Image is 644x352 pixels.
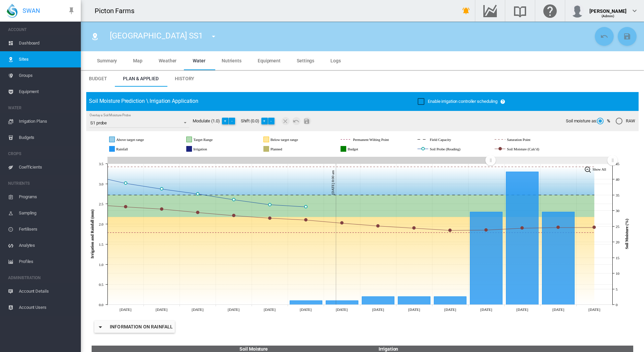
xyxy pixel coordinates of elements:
[597,118,610,124] md-radio-button: %
[19,283,75,299] span: Account Details
[566,118,597,124] span: Soil moisture as:
[97,58,117,63] span: Summary
[326,301,358,305] g: Rainfall Wed 24 Sep, 2025 0.1
[94,321,175,333] button: icon-menu-downInformation on Rainfall
[616,177,619,181] tspan: 40
[159,58,176,63] span: Weather
[512,7,528,15] md-icon: Search the knowledge base
[133,58,142,63] span: Map
[8,102,75,113] span: WATER
[99,202,104,206] tspan: 2.5
[8,178,75,189] span: NUTRIENTS
[616,162,619,166] tspan: 45
[67,7,75,15] md-icon: icon-pin
[99,283,104,287] tspan: 0.5
[124,205,127,208] circle: Soil Moisture (Calc'd) Thu 18 Sep, 2025 31.2
[99,182,104,186] tspan: 3.0
[616,118,635,124] md-radio-button: RAW
[428,99,497,104] span: Enable irrigation controller scheduling
[232,198,235,201] circle: Soil Probe (Reading) Sun 21 Sep, 2025 33.475
[303,117,311,125] button: Save Changes
[8,24,75,35] span: ACCOUNT
[90,209,95,259] tspan: Irrigation and Rainfall (mm)
[331,170,335,195] tspan: [DATE] 8:00 am
[96,323,104,331] md-icon: icon-menu-down
[19,237,75,254] span: Analytes
[99,242,104,246] tspan: 1.5
[490,157,612,164] rect: Zoom chart using cursor arrows
[268,217,271,219] circle: Soil Moisture (Calc'd) Mon 22 Sep, 2025 27.6
[192,307,203,312] tspan: [DATE]
[616,193,619,197] tspan: 35
[618,27,637,46] button: Save Changes
[196,193,199,195] circle: Soil Probe (Reading) Sat 20 Sep, 2025 35.325
[120,307,131,312] tspan: [DATE]
[95,6,140,16] div: Picton Farms
[506,172,539,305] g: Rainfall Mon 29 Sep, 2025 3.3
[222,118,229,124] button: +
[99,303,104,307] tspan: 0.0
[19,35,75,51] span: Dashboard
[521,227,523,229] circle: Soil Moisture (Calc'd) Mon 29 Sep, 2025 24.4
[110,31,203,40] span: [GEOGRAPHIC_DATA] SS1
[593,226,595,229] circle: Soil Moisture (Calc'd) Wed 01 Oct, 2025 24.6
[297,58,314,63] span: Settings
[470,212,503,305] g: Rainfall Sun 28 Sep, 2025 2.3
[418,98,497,105] md-checkbox: Enable irrigation controller scheduling
[99,222,104,226] tspan: 2.0
[542,7,558,15] md-icon: Click here for help
[377,225,379,227] circle: Soil Moisture (Calc'd) Thu 25 Sep, 2025 25.1
[19,189,75,205] span: Programs
[290,301,322,305] g: Rainfall Tue 23 Sep, 2025 0.1
[616,209,619,213] tspan: 30
[418,137,474,143] g: Field Capacity
[304,218,307,221] circle: Soil Moisture (Calc'd) Tue 23 Sep, 2025 27
[207,30,220,43] button: icon-menu-down
[23,6,40,15] span: SWAN
[19,299,75,316] span: Account Users
[418,146,486,152] g: Soil Probe (Reading)
[123,76,159,81] span: Plan & Applied
[109,137,171,143] g: Above target range
[19,113,75,129] span: Irrigation Plans
[187,137,237,143] g: Target Range
[292,117,300,125] button: Cancel Changes
[88,30,102,43] button: Click to go to list of Sites
[89,76,107,81] span: Budget
[589,5,626,12] div: [PERSON_NAME]
[413,227,415,229] circle: Soil Moisture (Calc'd) Fri 26 Sep, 2025 24.4
[19,51,75,67] span: Sites
[595,27,614,46] button: Cancel Changes
[160,208,163,210] circle: Soil Moisture (Calc'd) Fri 19 Sep, 2025 30.5
[282,117,290,125] md-icon: icon-close
[552,307,564,312] tspan: [DATE]
[462,7,470,15] md-icon: icon-bell-ring
[336,307,348,312] tspan: [DATE]
[449,229,451,232] circle: Soil Moisture (Calc'd) Sat 27 Sep, 2025 23.7
[588,307,600,312] tspan: [DATE]
[264,146,304,152] g: Planned
[292,117,300,125] md-icon: icon-undo
[264,137,324,143] g: Below target range
[124,182,127,184] circle: Soil Probe (Reading) Thu 18 Sep, 2025 38.705
[480,307,492,312] tspan: [DATE]
[268,118,275,124] button: -
[372,307,384,312] tspan: [DATE]
[571,4,584,18] img: profile.jpg
[282,117,290,125] button: Remove
[557,226,559,229] circle: Soil Moisture (Calc'd) Tue 30 Sep, 2025 24.6
[229,118,235,124] button: -
[516,307,528,312] tspan: [DATE]
[210,32,218,40] md-icon: icon-menu-down
[268,203,271,206] circle: Soil Probe (Reading) Mon 22 Sep, 2025 31.89
[7,4,18,18] img: SWAN-Landscape-Logo-Colour-drop.png
[616,240,619,244] tspan: 20
[607,154,618,166] g: Zoom chart using cursor arrows
[341,222,343,224] circle: Soil Moisture (Calc'd) Wed 24 Sep, 2025 26
[600,32,608,40] md-icon: icon-undo
[99,263,104,267] tspan: 1.0
[156,307,167,312] tspan: [DATE]
[89,98,198,104] span: Soil Moisture Prediction \ Irrigation Application
[592,167,606,171] tspan: Show All
[624,219,629,249] tspan: Soil Moisture (%)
